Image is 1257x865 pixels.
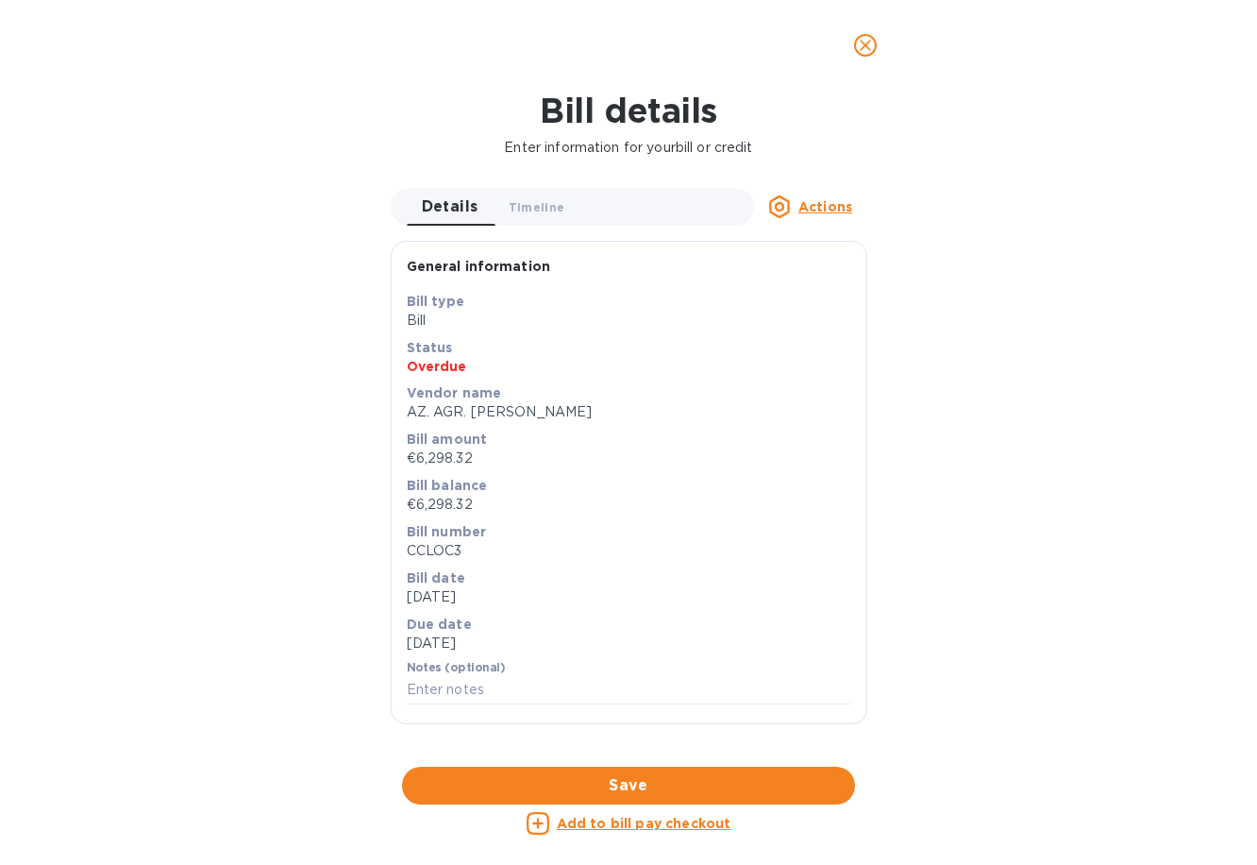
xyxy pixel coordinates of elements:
[407,385,502,400] b: Vendor name
[407,259,551,274] b: General information
[15,91,1242,130] h1: Bill details
[557,816,731,831] u: Add to bill pay checkout
[407,676,851,704] input: Enter notes
[417,774,840,797] span: Save
[407,432,488,447] b: Bill amount
[843,23,888,68] button: close
[422,194,478,220] span: Details
[15,138,1242,158] p: Enter information for your bill or credit
[407,663,506,674] label: Notes (optional)
[407,311,851,331] p: Bill
[509,197,565,217] span: Timeline
[407,587,851,607] p: [DATE]
[407,541,851,561] p: CCLOC3
[407,478,488,493] b: Bill balance
[407,634,851,653] p: [DATE]
[407,617,472,632] b: Due date
[407,402,851,422] p: AZ. AGR. [PERSON_NAME]
[407,357,851,376] p: Overdue
[407,449,851,468] p: €6,298.32
[798,199,852,214] u: Actions
[407,570,465,585] b: Bill date
[407,294,464,309] b: Bill type
[402,767,855,805] button: Save
[407,495,851,515] p: €6,298.32
[407,340,453,355] b: Status
[407,524,487,539] b: Bill number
